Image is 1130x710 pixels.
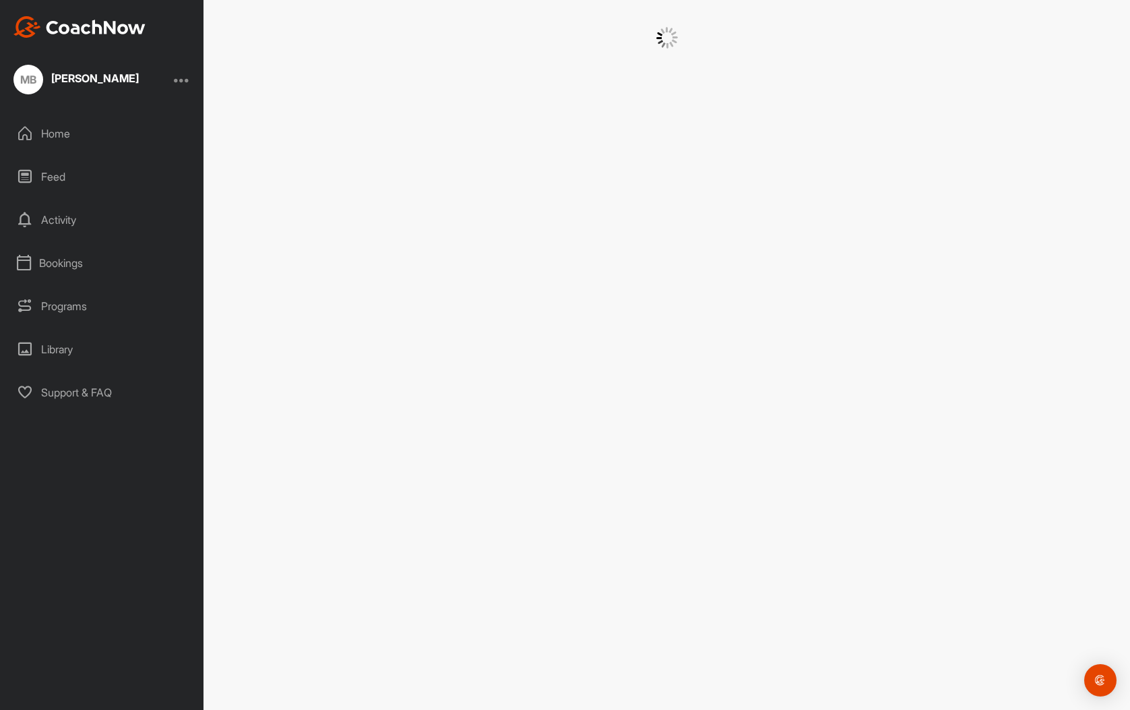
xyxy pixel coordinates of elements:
div: Feed [7,160,197,194]
div: Library [7,332,197,366]
img: G6gVgL6ErOh57ABN0eRmCEwV0I4iEi4d8EwaPGI0tHgoAbU4EAHFLEQAh+QQFCgALACwIAA4AGAASAAAEbHDJSesaOCdk+8xg... [656,27,678,49]
div: Open Intercom Messenger [1084,664,1117,697]
div: Activity [7,203,197,237]
div: Bookings [7,246,197,280]
div: MB [13,65,43,94]
div: Programs [7,289,197,323]
div: [PERSON_NAME] [51,73,139,84]
div: Home [7,117,197,150]
img: CoachNow [13,16,146,38]
div: Support & FAQ [7,376,197,409]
